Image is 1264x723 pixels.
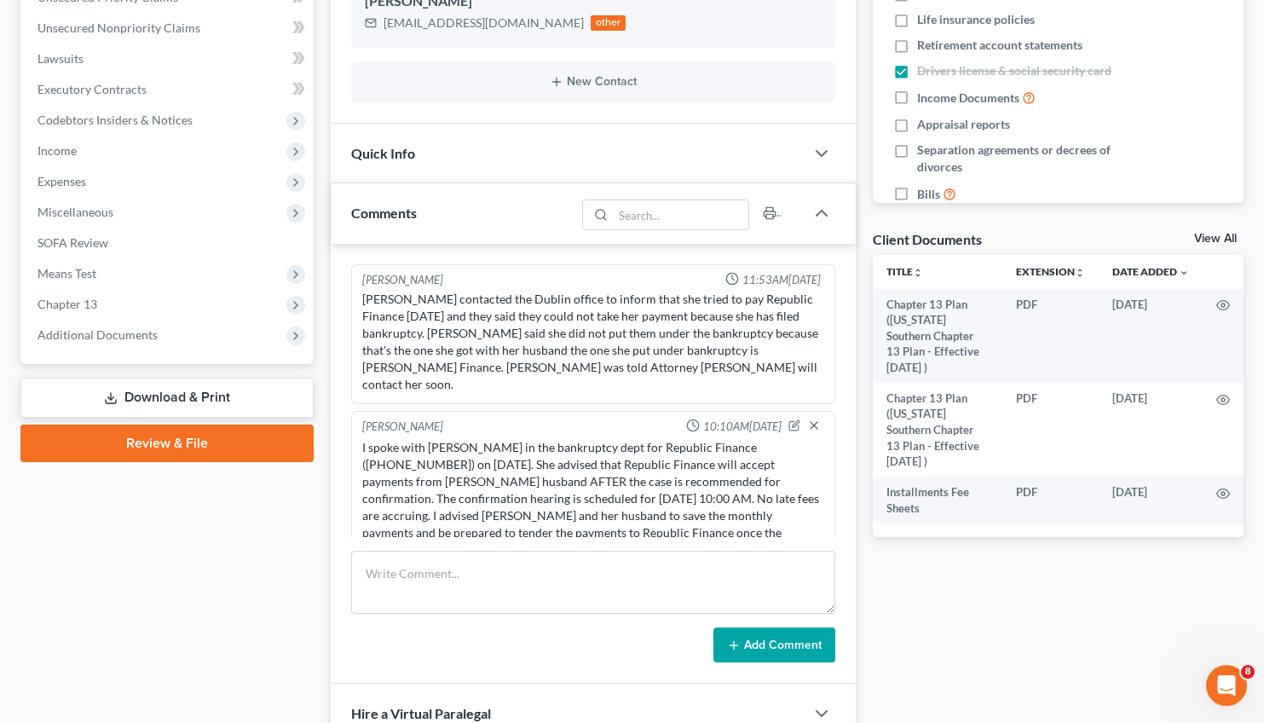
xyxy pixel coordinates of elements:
[917,142,1136,176] span: Separation agreements or decrees of divorces
[24,74,314,105] a: Executory Contracts
[27,186,266,303] div: The court has added a new Credit Counseling Field that we need to update upon filing. Please remo...
[20,425,314,462] a: Review & File
[362,439,825,558] div: I spoke with [PERSON_NAME] in the bankruptcy dept for Republic Finance ([PHONE_NUMBER]) on [DATE]...
[299,7,330,38] div: Close
[292,552,320,579] button: Send a message…
[14,523,326,552] textarea: Message…
[1099,289,1203,383] td: [DATE]
[14,134,327,350] div: Katie says…
[873,477,1002,523] td: Installments Fee Sheets
[38,297,97,311] span: Chapter 13
[917,62,1111,79] span: Drivers license & social security card
[917,11,1035,28] span: Life insurance policies
[1099,477,1203,523] td: [DATE]
[1206,665,1247,706] iframe: Intercom live chat
[38,51,84,66] span: Lawsuits
[362,419,443,436] div: [PERSON_NAME]
[703,419,782,435] span: 10:10AM[DATE]
[38,20,200,35] span: Unsecured Nonpriority Claims
[1075,268,1085,278] i: unfold_more
[351,705,491,721] span: Hire a Virtual Paralegal
[591,15,626,31] div: other
[1194,233,1237,245] a: View All
[83,21,159,38] p: Active 4h ago
[614,200,749,229] input: Search...
[913,268,923,278] i: unfold_more
[873,289,1002,383] td: Chapter 13 Plan ([US_STATE] Southern Chapter 13 Plan - Effective [DATE] )
[14,134,280,313] div: 🚨ATTN: [GEOGRAPHIC_DATA] of [US_STATE]The court has added a new Credit Counseling Field that we n...
[24,43,314,74] a: Lawsuits
[351,145,415,161] span: Quick Info
[917,116,1010,133] span: Appraisal reports
[83,9,193,21] h1: [PERSON_NAME]
[1179,268,1189,278] i: expand_more
[1002,289,1099,383] td: PDF
[1112,265,1189,278] a: Date Added expand_more
[873,230,982,248] div: Client Documents
[1099,383,1203,477] td: [DATE]
[20,378,314,418] a: Download & Print
[38,205,113,219] span: Miscellaneous
[38,235,108,250] span: SOFA Review
[1016,265,1085,278] a: Extensionunfold_more
[267,7,299,39] button: Home
[713,628,835,663] button: Add Comment
[24,228,314,258] a: SOFA Review
[26,558,40,572] button: Emoji picker
[917,186,940,203] span: Bills
[11,7,43,39] button: go back
[742,272,821,288] span: 11:53AM[DATE]
[38,327,158,342] span: Additional Documents
[1002,383,1099,477] td: PDF
[1002,477,1099,523] td: PDF
[54,558,67,571] button: Gif picker
[27,145,243,176] b: 🚨ATTN: [GEOGRAPHIC_DATA] of [US_STATE]
[384,14,584,32] div: [EMAIL_ADDRESS][DOMAIN_NAME]
[351,205,417,221] span: Comments
[1241,665,1255,679] span: 8
[27,316,161,327] div: [PERSON_NAME] • 2h ago
[362,272,443,288] div: [PERSON_NAME]
[38,82,147,96] span: Executory Contracts
[108,558,122,571] button: Start recording
[917,90,1019,107] span: Income Documents
[49,9,76,37] img: Profile image for Katie
[365,75,822,89] button: New Contact
[38,174,86,188] span: Expenses
[917,37,1082,54] span: Retirement account statements
[362,291,825,393] div: [PERSON_NAME] contacted the Dublin office to inform that she tried to pay Republic Finance [DATE]...
[38,266,96,281] span: Means Test
[886,265,923,278] a: Titleunfold_more
[81,558,95,571] button: Upload attachment
[24,13,314,43] a: Unsecured Nonpriority Claims
[38,143,77,158] span: Income
[38,113,193,127] span: Codebtors Insiders & Notices
[873,383,1002,477] td: Chapter 13 Plan ([US_STATE] Southern Chapter 13 Plan - Effective [DATE] )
